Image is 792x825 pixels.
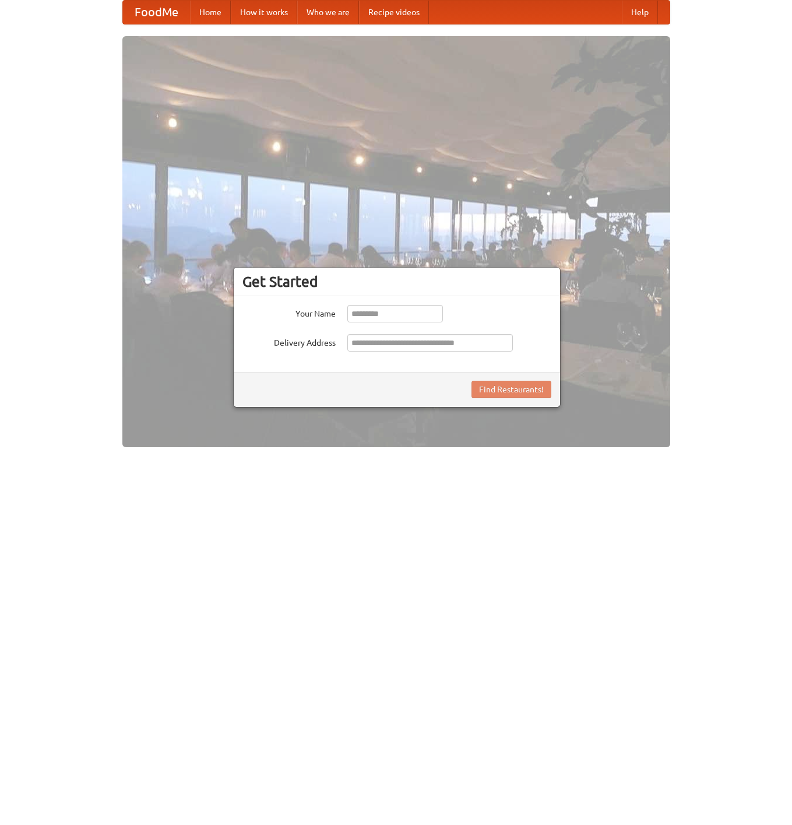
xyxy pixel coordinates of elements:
[359,1,429,24] a: Recipe videos
[242,273,551,290] h3: Get Started
[622,1,658,24] a: Help
[297,1,359,24] a: Who we are
[242,334,336,349] label: Delivery Address
[190,1,231,24] a: Home
[471,381,551,398] button: Find Restaurants!
[123,1,190,24] a: FoodMe
[242,305,336,320] label: Your Name
[231,1,297,24] a: How it works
